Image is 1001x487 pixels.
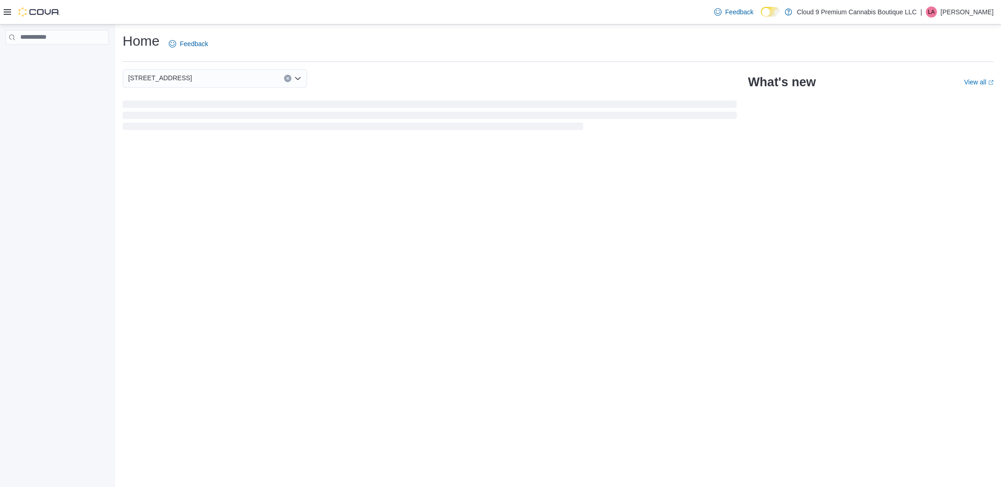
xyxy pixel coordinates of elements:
[18,7,60,17] img: Cova
[128,72,192,83] span: [STREET_ADDRESS]
[165,35,212,53] a: Feedback
[6,47,109,69] nav: Complex example
[725,7,753,17] span: Feedback
[928,6,935,18] span: LA
[748,75,816,89] h2: What's new
[711,3,757,21] a: Feedback
[920,6,922,18] p: |
[926,6,937,18] div: Logan Albert
[988,80,994,85] svg: External link
[123,102,737,132] span: Loading
[180,39,208,48] span: Feedback
[761,7,780,17] input: Dark Mode
[123,32,160,50] h1: Home
[964,78,994,86] a: View allExternal link
[284,75,291,82] button: Clear input
[797,6,917,18] p: Cloud 9 Premium Cannabis Boutique LLC
[941,6,994,18] p: [PERSON_NAME]
[294,75,302,82] button: Open list of options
